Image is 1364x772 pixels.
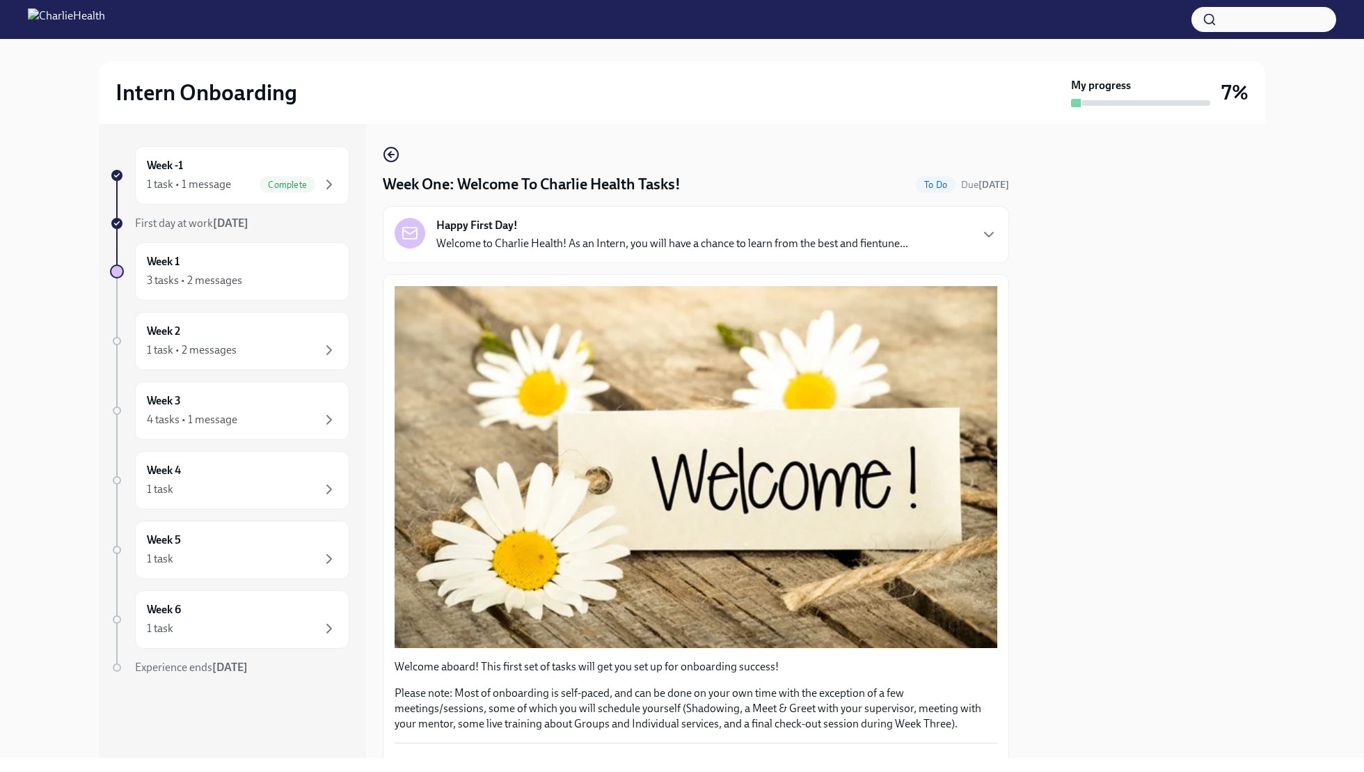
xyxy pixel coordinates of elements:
[110,451,349,510] a: Week 41 task
[212,661,248,674] strong: [DATE]
[110,312,349,370] a: Week 21 task • 2 messages
[978,179,1009,191] strong: [DATE]
[395,659,997,675] p: Welcome aboard! This first set of tasks will get you set up for onboarding success!
[147,254,180,269] h6: Week 1
[135,216,248,230] span: First day at work
[147,602,181,617] h6: Week 6
[213,216,248,230] strong: [DATE]
[147,342,237,358] div: 1 task • 2 messages
[147,463,181,478] h6: Week 4
[147,393,181,409] h6: Week 3
[147,273,242,288] div: 3 tasks • 2 messages
[147,533,181,548] h6: Week 5
[395,686,997,732] p: Please note: Most of onboarding is self-paced, and can be done on your own time with the exceptio...
[147,324,180,339] h6: Week 2
[147,621,173,636] div: 1 task
[110,381,349,440] a: Week 34 tasks • 1 message
[1071,78,1131,93] strong: My progress
[110,242,349,301] a: Week 13 tasks • 2 messages
[916,180,955,190] span: To Do
[436,218,518,233] strong: Happy First Day!
[110,146,349,205] a: Week -11 task • 1 messageComplete
[395,286,997,648] button: Zoom image
[260,180,315,190] span: Complete
[1221,80,1248,105] h3: 7%
[436,236,908,251] p: Welcome to Charlie Health! As an Intern, you will have a chance to learn from the best and fientu...
[961,179,1009,191] span: Due
[110,590,349,649] a: Week 61 task
[147,158,183,173] h6: Week -1
[28,8,105,31] img: CharlieHealth
[110,216,349,231] a: First day at work[DATE]
[147,551,173,567] div: 1 task
[135,661,248,674] span: Experience ends
[147,177,231,192] div: 1 task • 1 message
[961,178,1009,191] span: September 15th, 2025 10:00
[383,174,681,195] h4: Week One: Welcome To Charlie Health Tasks!
[147,412,237,427] div: 4 tasks • 1 message
[147,482,173,497] div: 1 task
[110,521,349,579] a: Week 51 task
[116,79,297,107] h2: Intern Onboarding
